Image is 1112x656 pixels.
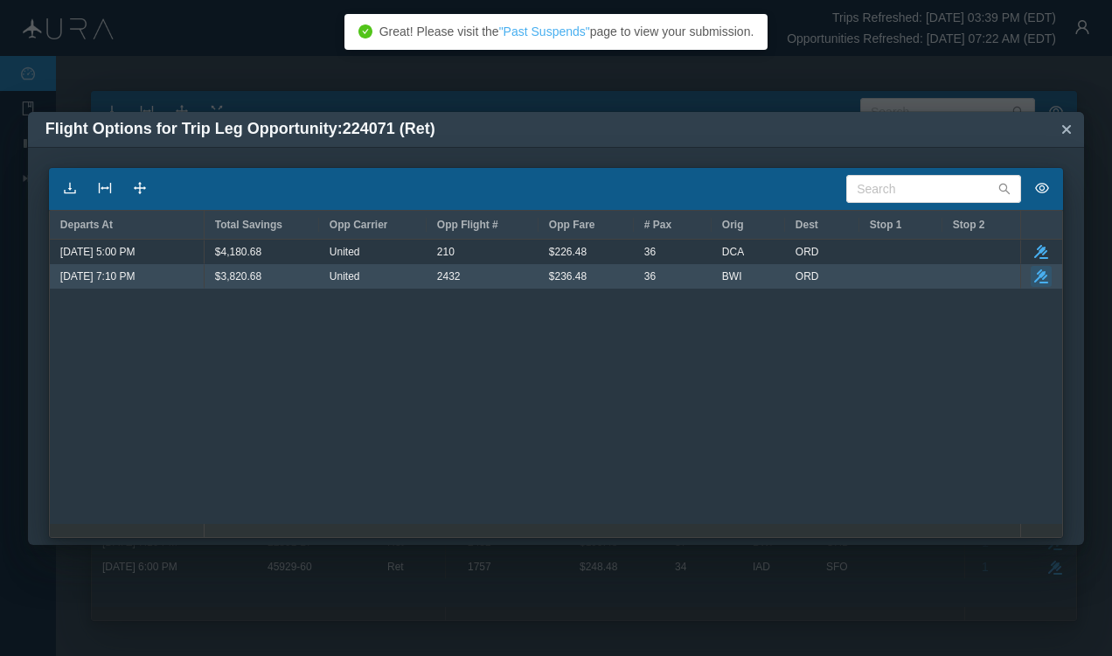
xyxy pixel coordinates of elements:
[722,219,744,231] span: Orig
[499,24,590,38] a: " Past Suspends "
[215,265,261,288] span: $3,820.68
[379,24,754,38] span: Great! Please visit the page to view your submission.
[56,175,84,203] button: icon: download
[330,219,388,231] span: Opp Carrier
[437,241,455,263] span: 210
[722,265,742,288] span: BWI
[796,241,819,263] span: ORD
[91,175,119,203] button: icon: column-width
[1053,116,1080,143] button: Close
[644,265,656,288] span: 36
[45,120,435,137] span: Flight Options for Trip Leg Opportunity:
[215,219,282,231] span: Total Savings
[998,183,1011,195] i: icon: search
[60,219,113,231] span: Departs At
[330,241,360,263] span: United
[870,219,902,231] span: Stop 1
[60,241,136,263] span: [DATE] 5:00 PM
[437,265,461,288] span: 2432
[644,241,656,263] span: 36
[549,265,587,288] span: $236.48
[60,265,136,288] span: [DATE] 7:10 PM
[330,265,360,288] span: United
[549,219,595,231] span: Opp Fare
[358,24,372,38] i: icon: check-circle
[796,219,818,231] span: Dest
[437,219,498,231] span: Opp Flight #
[644,219,671,231] span: # Pax
[1028,175,1056,203] button: icon: eye
[549,241,587,263] span: $226.48
[215,241,261,263] span: $4,180.68
[343,120,435,137] span: 224071 (Ret)
[796,265,819,288] span: ORD
[722,241,744,263] span: DCA
[953,219,985,231] span: Stop 2
[126,175,154,203] button: icon: drag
